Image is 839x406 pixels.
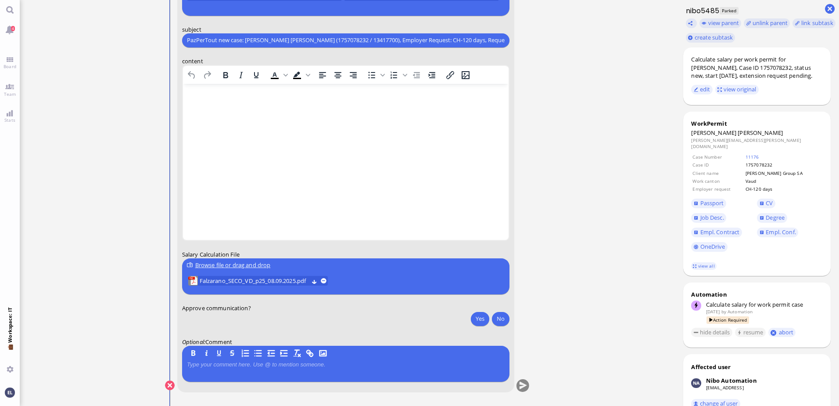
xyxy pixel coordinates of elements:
[691,85,713,94] button: edit
[458,69,473,81] button: Insert/edit image
[182,304,251,312] span: Approve communication?
[692,170,744,177] td: Client name
[321,278,326,283] button: remove
[183,83,509,239] iframe: Rich Text Area
[686,18,697,28] button: Copy ticket nibo5485 link to clipboard
[766,199,773,207] span: CV
[182,57,203,65] span: content
[766,214,785,221] span: Degree
[5,388,14,397] img: You
[165,381,175,390] button: Cancel
[188,276,328,286] lob-view: Falzarano_SECO_VD_p25_08.09.2025.pdf
[315,69,330,81] button: Align left
[745,185,822,192] td: CH-120 days
[188,276,198,286] img: Falzarano_SECO_VD_p25_08.09.2025.pdf
[200,276,308,286] a: View Falzarano_SECO_VD_p25_08.09.2025.pdf
[409,69,424,81] button: Decrease indent
[692,185,744,192] td: Employer request
[691,120,823,127] div: WorkPermit
[706,384,744,391] a: [EMAIL_ADDRESS]
[691,199,726,208] a: Passport
[691,129,736,137] span: [PERSON_NAME]
[691,363,731,371] div: Affected user
[691,242,728,252] a: OneDrive
[700,228,740,236] span: Empl. Contract
[387,69,409,81] div: Numbered list
[249,69,264,81] button: Underline
[227,348,237,358] button: S
[700,214,724,221] span: Job Desc.
[691,378,701,388] img: Nibo Automation
[720,7,739,14] span: Parked
[706,316,749,324] span: Action Required
[692,178,744,185] td: Work canton
[691,290,823,298] div: Automation
[691,55,823,80] div: Calculate salary per work permit for [PERSON_NAME], Case ID 1757078232, status new, start [DATE],...
[443,69,458,81] button: Insert/edit link
[746,154,759,160] a: 11176
[187,261,505,270] div: Browse file or drag and drop
[330,69,345,81] button: Align center
[691,213,726,223] a: Job Desc.
[182,25,201,33] span: subject
[728,308,753,315] span: automation@bluelakelegal.com
[706,301,823,308] div: Calculate salary for work permit case
[267,69,289,81] div: Text color Black
[11,26,15,31] span: 4
[691,262,717,270] a: view all
[706,308,720,315] span: [DATE]
[233,69,248,81] button: Italic
[801,19,833,27] span: link subtask
[182,250,240,258] span: Salary Calculation File
[182,338,205,346] em: :
[745,170,822,177] td: [PERSON_NAME] Group SA
[792,18,835,28] task-group-action-menu: link subtask
[757,228,798,237] a: Empl. Conf.
[492,312,509,326] button: No
[745,178,822,185] td: Vaud
[200,69,215,81] button: Redo
[735,328,766,337] button: resume
[2,117,18,123] span: Stats
[757,213,787,223] a: Degree
[686,33,735,43] button: create subtask
[182,338,204,346] span: Optional
[205,338,232,346] span: Comment
[7,343,13,362] span: 💼 Workspace: IT
[700,199,724,207] span: Passport
[312,278,317,283] button: Download Falzarano_SECO_VD_p25_08.09.2025.pdf
[692,161,744,168] td: Case ID
[189,348,198,358] button: B
[691,328,732,337] button: hide details
[715,85,759,94] button: view original
[215,348,224,358] button: U
[738,129,783,137] span: [PERSON_NAME]
[424,69,439,81] button: Increase indent
[346,69,361,81] button: Align right
[691,228,742,237] a: Empl. Contract
[184,69,199,81] button: Undo
[683,6,719,16] h1: nibo5485
[768,328,796,337] button: abort
[364,69,386,81] div: Bullet list
[721,308,726,315] span: by
[699,18,742,28] button: view parent
[744,18,790,28] button: unlink parent
[745,161,822,168] td: 1757078232
[290,69,312,81] div: Background color Black
[218,69,233,81] button: Bold
[471,312,489,326] button: Yes
[757,199,775,208] a: CV
[201,348,211,358] button: I
[691,137,823,150] dd: [PERSON_NAME][EMAIL_ADDRESS][PERSON_NAME][DOMAIN_NAME]
[200,276,308,286] span: Falzarano_SECO_VD_p25_08.09.2025.pdf
[706,377,757,384] div: Nibo Automation
[692,153,744,160] td: Case Number
[766,228,796,236] span: Empl. Conf.
[2,91,18,97] span: Team
[1,63,18,69] span: Board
